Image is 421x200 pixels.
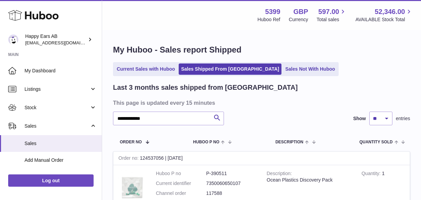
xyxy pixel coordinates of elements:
[318,7,339,16] span: 597.00
[293,7,308,16] strong: GBP
[25,33,86,46] div: Happy Ears AB
[8,34,18,45] img: 3pl@happyearsearplugs.com
[120,140,142,144] span: Order No
[25,157,97,163] span: Add Manual Order
[267,177,352,183] div: Ocean Plastics Discovery Pack
[396,115,410,122] span: entries
[317,16,347,23] span: Total sales
[8,174,94,187] a: Log out
[25,86,90,92] span: Listings
[156,190,206,197] dt: Channel order
[193,140,219,144] span: Huboo P no
[113,152,410,165] div: 124537056 | [DATE]
[258,16,280,23] div: Huboo Ref
[206,170,257,177] dd: P-390511
[267,171,292,178] strong: Description
[25,40,100,45] span: [EMAIL_ADDRESS][DOMAIN_NAME]
[25,104,90,111] span: Stock
[113,83,298,92] h2: Last 3 months sales shipped from [GEOGRAPHIC_DATA]
[375,7,405,16] span: 52,346.00
[118,155,140,162] strong: Order no
[361,171,382,178] strong: Quantity
[355,7,413,23] a: 52,346.00 AVAILABLE Stock Total
[206,190,257,197] dd: 117588
[275,140,303,144] span: Description
[359,140,393,144] span: Quantity Sold
[25,68,97,74] span: My Dashboard
[355,16,413,23] span: AVAILABLE Stock Total
[265,7,280,16] strong: 5399
[317,7,347,23] a: 597.00 Total sales
[283,63,337,75] a: Sales Not With Huboo
[113,44,410,55] h1: My Huboo - Sales report Shipped
[179,63,281,75] a: Sales Shipped From [GEOGRAPHIC_DATA]
[289,16,308,23] div: Currency
[156,170,206,177] dt: Huboo P no
[114,63,177,75] a: Current Sales with Huboo
[113,99,408,106] h3: This page is updated every 15 minutes
[156,180,206,187] dt: Current identifier
[353,115,366,122] label: Show
[25,140,97,147] span: Sales
[25,123,90,129] span: Sales
[206,180,257,187] dd: 7350060650107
